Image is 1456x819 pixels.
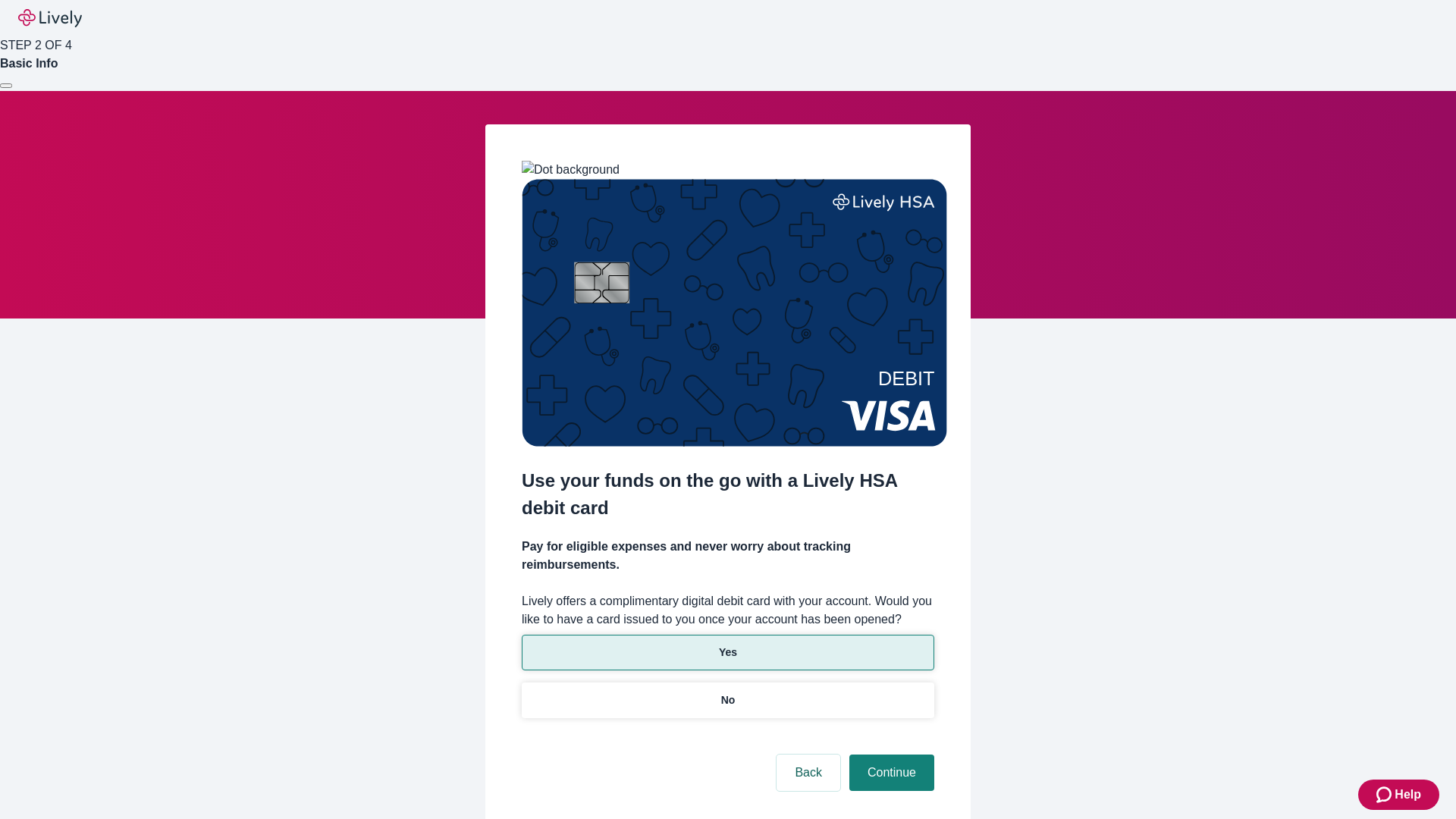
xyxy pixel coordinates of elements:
[1376,786,1395,804] svg: Zendesk support icon
[522,161,620,179] img: Dot background
[522,467,934,522] h2: Use your funds on the go with a Lively HSA debit card
[522,538,934,574] h4: Pay for eligible expenses and never worry about tracking reimbursements.
[719,645,737,661] p: Yes
[18,9,82,27] img: Lively
[849,755,934,791] button: Continue
[1395,786,1421,804] span: Help
[522,179,947,447] img: Debit card
[522,682,934,718] button: No
[522,592,934,629] label: Lively offers a complimentary digital debit card with your account. Would you like to have a card...
[777,755,840,791] button: Back
[522,635,934,670] button: Yes
[1358,780,1439,810] button: Zendesk support iconHelp
[721,692,736,708] p: No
